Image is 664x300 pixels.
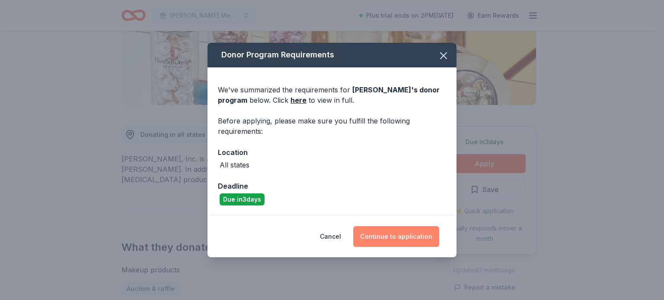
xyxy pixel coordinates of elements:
div: We've summarized the requirements for below. Click to view in full. [218,85,446,105]
div: Donor Program Requirements [207,43,456,67]
button: Continue to application [353,226,439,247]
div: Due in 3 days [220,193,265,205]
button: Cancel [320,226,341,247]
div: Before applying, please make sure you fulfill the following requirements: [218,116,446,136]
a: here [290,95,306,105]
div: Location [218,147,446,158]
div: All states [220,160,249,170]
div: Deadline [218,180,446,192]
